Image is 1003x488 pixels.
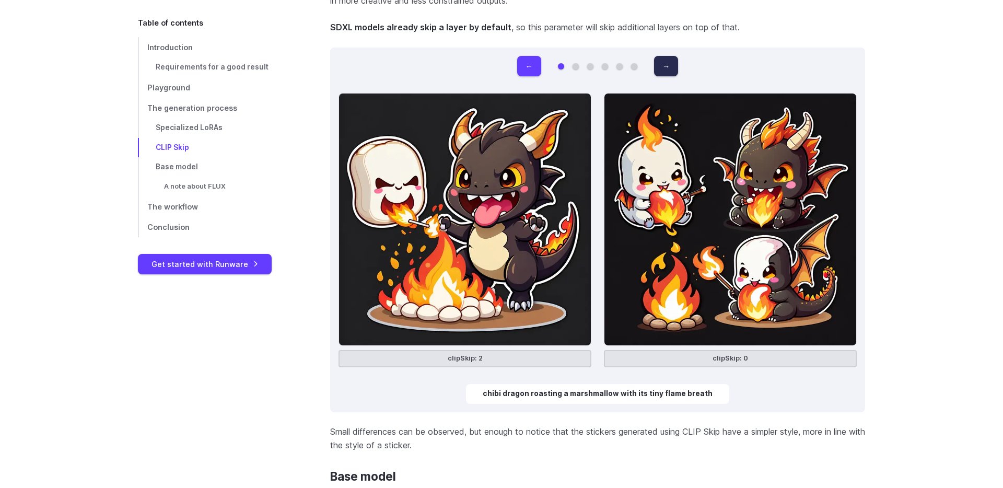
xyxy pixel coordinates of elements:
[339,93,591,346] img: chibi dragon roasting a marshmallow with its tiny flame breath
[517,56,541,76] button: ←
[654,56,678,76] button: →
[147,202,198,211] span: The workflow
[138,77,297,98] a: Playground
[330,22,511,32] strong: SDXL models already skip a layer by default
[138,98,297,118] a: The generation process
[147,43,193,52] span: Introduction
[138,196,297,217] a: The workflow
[138,17,203,29] span: Table of contents
[138,138,297,158] a: CLIP Skip
[138,157,297,177] a: Base model
[138,217,297,237] a: Conclusion
[147,83,190,92] span: Playground
[330,425,865,452] p: Small differences can be observed, but enough to notice that the stickers generated using CLIP Sk...
[330,21,865,34] p: , so this parameter will skip additional layers on top of that.
[156,162,198,171] span: Base model
[616,63,623,69] button: Go to 5 of 6
[138,118,297,138] a: Specialized LoRAs
[602,63,608,69] button: Go to 4 of 6
[164,182,226,190] span: A note about FLUX
[147,223,190,231] span: Conclusion
[587,63,593,69] button: Go to 3 of 6
[156,123,223,132] span: Specialized LoRAs
[339,350,591,367] figcaption: clipSkip: 2
[138,37,297,57] a: Introduction
[147,103,237,112] span: The generation process
[138,177,297,196] a: A note about FLUX
[330,470,396,484] a: Base model
[156,143,189,152] span: CLIP Skip
[138,57,297,77] a: Requirements for a good result
[631,63,637,69] button: Go to 6 of 6
[573,63,579,69] button: Go to 2 of 6
[138,254,272,274] a: Get started with Runware
[156,63,269,71] span: Requirements for a good result
[604,93,857,346] img: chibi dragon roasting a marshmallow with its tiny flame breath
[466,384,729,404] div: chibi dragon roasting a marshmallow with its tiny flame breath
[604,350,857,367] figcaption: clipSkip: 0
[558,63,564,69] button: Go to 1 of 6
